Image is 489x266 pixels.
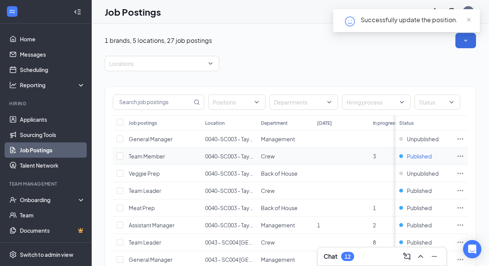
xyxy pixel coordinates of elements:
svg: Ellipses [457,135,464,143]
span: 0043 - SC004 [GEOGRAPHIC_DATA] [205,239,295,246]
td: 0040-SC003 - Taylors [201,165,257,182]
p: 1 brands, 5 locations, 27 job postings [105,36,212,45]
th: [DATE] [313,115,369,131]
td: Management [257,217,313,234]
span: 1 [317,222,320,228]
div: Department [261,120,288,126]
div: Onboarding [20,196,79,204]
svg: ComposeMessage [402,252,411,261]
h3: Chat [324,252,337,261]
div: 12 [345,253,351,260]
div: Reporting [20,81,86,89]
span: 0040-SC003 - Taylors [205,153,259,160]
td: 0043 - SC004 Boiling Springs [201,234,257,251]
span: Published [407,221,432,229]
span: 0040-SC003 - Taylors [205,170,259,177]
td: Back of House [257,199,313,217]
div: Open Intercom Messenger [463,240,481,258]
span: Published [407,204,432,212]
svg: HappyFace [344,15,356,28]
span: Assistant Manager [129,222,175,228]
span: Back of House [261,170,298,177]
span: 0040-SC003 - Taylors [205,204,259,211]
input: Search job postings [113,95,192,109]
svg: Collapse [74,8,81,16]
svg: SmallChevronDown [462,37,470,44]
td: 0040-SC003 - Taylors [201,199,257,217]
button: ChevronUp [415,250,427,263]
span: 0040-SC003 - Taylors [205,187,259,194]
span: Crew [261,239,275,246]
span: 1 [373,204,376,211]
td: Crew [257,148,313,165]
div: Team Management [9,181,84,187]
svg: Notifications [430,7,439,16]
div: Location [205,120,225,126]
span: 0040-SC003 - Taylors [205,135,259,142]
svg: Settings [9,251,17,258]
span: Management [261,222,295,228]
svg: QuestionInfo [447,7,456,16]
span: General Manager [129,256,173,263]
svg: Minimize [430,252,439,261]
span: Management [261,256,295,263]
svg: WorkstreamLogo [8,8,16,15]
span: Crew [261,153,275,160]
span: Unpublished [407,135,439,143]
svg: Ellipses [457,238,464,246]
a: Home [20,31,85,47]
td: Management [257,131,313,148]
svg: UserCheck [9,196,17,204]
h1: Job Postings [105,5,161,18]
svg: Ellipses [457,221,464,229]
svg: Ellipses [457,152,464,160]
svg: Analysis [9,81,17,89]
div: Switch to admin view [20,251,73,258]
div: Job postings [129,120,157,126]
td: 0040-SC003 - Taylors [201,182,257,199]
a: Sourcing Tools [20,127,85,142]
svg: Ellipses [457,170,464,177]
a: Team [20,207,85,223]
button: ComposeMessage [401,250,413,263]
a: Applicants [20,112,85,127]
div: Hiring [9,100,84,107]
span: 3 [373,153,376,160]
a: Messages [20,47,85,62]
span: Back of House [261,204,298,211]
svg: Ellipses [457,256,464,263]
th: In progress [369,115,425,131]
span: Management [261,135,295,142]
svg: Ellipses [457,204,464,212]
span: close [466,17,471,23]
button: SmallChevronDown [455,33,476,48]
span: Unpublished [407,170,439,177]
a: Job Postings [20,142,85,158]
svg: MagnifyingGlass [194,99,200,105]
span: Veggie Prep [129,170,160,177]
span: 0043 - SC004 [GEOGRAPHIC_DATA] [205,256,295,263]
td: Crew [257,182,313,199]
td: Crew [257,234,313,251]
div: Successfully update the position. [361,15,471,24]
span: 0040-SC003 - Taylors [205,222,259,228]
a: Talent Network [20,158,85,173]
th: Status [395,115,453,131]
a: DocumentsCrown [20,223,85,238]
span: Team Leader [129,187,161,194]
span: Published [407,152,432,160]
svg: Ellipses [457,187,464,194]
span: 8 [373,239,376,246]
td: 0040-SC003 - Taylors [201,148,257,165]
span: Published [407,238,432,246]
a: SurveysCrown [20,238,85,253]
span: Published [407,187,432,194]
svg: ChevronUp [416,252,425,261]
span: 2 [373,222,376,228]
button: Minimize [428,250,440,263]
a: Scheduling [20,62,85,77]
span: Team Leader [129,239,161,246]
td: 0040-SC003 - Taylors [201,131,257,148]
div: JH [466,8,471,15]
span: General Manager [129,135,173,142]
